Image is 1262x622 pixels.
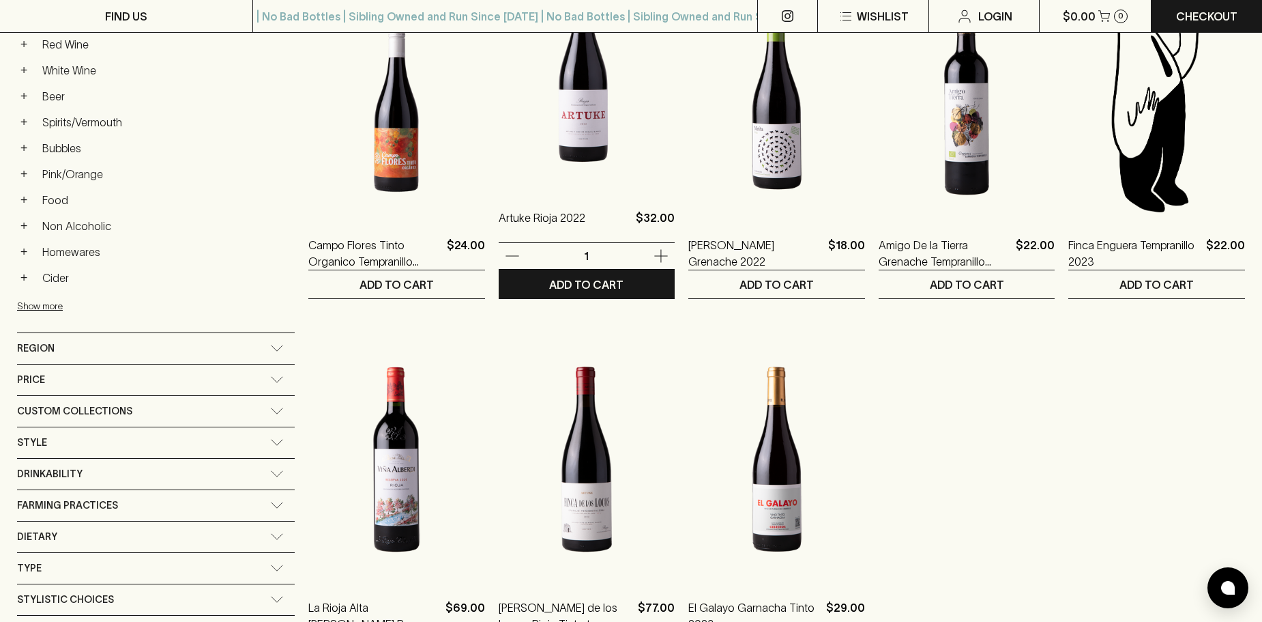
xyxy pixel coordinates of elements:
[36,33,295,56] a: Red Wine
[36,111,295,134] a: Spirits/Vermouth
[570,249,603,264] p: 1
[36,85,295,108] a: Beer
[36,162,295,186] a: Pink/Orange
[1176,8,1237,25] p: Checkout
[1016,237,1055,270] p: $22.00
[308,340,485,579] img: La Rioja Alta Vina Alberdi Reserva 2020
[879,237,1011,270] a: Amigo De la Tierra Grenache Tempranillo 2022
[1118,12,1124,20] p: 0
[739,277,814,293] p: ADD TO CART
[1068,270,1245,298] button: ADD TO CART
[17,292,196,320] button: Show more
[17,522,295,552] div: Dietary
[1068,237,1201,270] a: Finca Enguera Tempranillo 2023
[17,560,42,577] span: Type
[17,167,31,181] button: +
[1063,8,1096,25] p: $0.00
[17,38,31,51] button: +
[36,240,295,264] a: Homewares
[17,403,132,420] span: Custom Collections
[17,466,83,483] span: Drinkability
[17,365,295,395] div: Price
[499,270,675,298] button: ADD TO CART
[499,340,675,579] img: Artuke Finca de los Locos Rioja Tinto temp Graciano 2022
[17,459,295,490] div: Drinkability
[549,277,623,293] p: ADD TO CART
[17,553,295,584] div: Type
[1206,237,1245,270] p: $22.00
[447,237,485,270] p: $24.00
[17,219,31,233] button: +
[17,371,45,388] span: Price
[36,137,295,160] a: Bubbles
[359,277,434,293] p: ADD TO CART
[1221,581,1235,595] img: bubble-icon
[17,396,295,427] div: Custom Collections
[857,8,909,25] p: Wishlist
[930,277,1004,293] p: ADD TO CART
[828,237,865,270] p: $18.00
[105,8,147,25] p: FIND US
[17,434,47,451] span: Style
[688,270,865,298] button: ADD TO CART
[17,340,55,357] span: Region
[36,188,295,212] a: Food
[17,63,31,77] button: +
[1119,277,1194,293] p: ADD TO CART
[17,591,114,608] span: Stylistic Choices
[17,490,295,521] div: Farming Practices
[17,245,31,259] button: +
[688,340,865,579] img: El Galayo Garnacha Tinto 2023
[978,8,1012,25] p: Login
[308,237,441,270] a: Campo Flores Tinto Organico Tempranillo Syrah 2021
[17,115,31,129] button: +
[499,210,585,242] a: Artuke Rioja 2022
[17,141,31,155] button: +
[17,271,31,285] button: +
[36,214,295,238] a: Non Alcoholic
[17,193,31,207] button: +
[17,89,31,103] button: +
[36,266,295,289] a: Cider
[17,427,295,458] div: Style
[17,528,57,546] span: Dietary
[17,584,295,615] div: Stylistic Choices
[688,237,823,270] a: [PERSON_NAME] Grenache 2022
[36,59,295,82] a: White Wine
[879,270,1055,298] button: ADD TO CART
[17,333,295,364] div: Region
[308,270,485,298] button: ADD TO CART
[17,497,118,514] span: Farming Practices
[636,210,675,242] p: $32.00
